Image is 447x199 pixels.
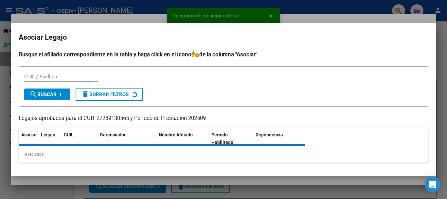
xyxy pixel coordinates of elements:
span: Gerenciador [100,132,126,137]
h4: Busque el afiliado correspondiente en la tabla y haga click en el ícono de la columna "Asociar". [19,50,428,59]
span: Periodo Habilitado [211,132,233,145]
mat-icon: delete [81,90,89,98]
span: CUIL [64,132,74,137]
datatable-header-cell: Gerenciador [97,128,156,149]
datatable-header-cell: Legajo [38,128,61,149]
div: Open Intercom Messenger [425,177,440,192]
datatable-header-cell: Periodo Habilitado [209,128,253,149]
span: Nombre Afiliado [159,132,193,137]
span: Asociar [21,132,37,137]
span: Borrar Filtros [81,91,129,97]
span: Legajo [41,132,55,137]
datatable-header-cell: Nombre Afiliado [156,128,209,149]
button: Buscar [24,89,70,100]
datatable-header-cell: Asociar [19,128,38,149]
mat-icon: search [29,90,37,98]
button: Borrar Filtros [76,88,143,101]
h2: Asociar Legajo [19,31,428,44]
div: 0 registros [19,146,428,163]
datatable-header-cell: CUIL [61,128,97,149]
span: Buscar [29,91,57,97]
datatable-header-cell: Dependencia [253,128,306,149]
span: Dependencia [256,132,283,137]
p: Legajos aprobados para el CUIT 27289130565 y Período de Prestación 202509 [19,114,428,123]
